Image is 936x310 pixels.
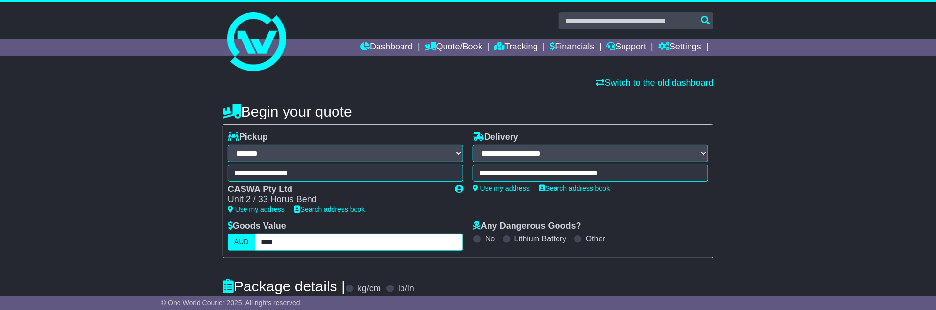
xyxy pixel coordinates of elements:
[473,221,581,232] label: Any Dangerous Goods?
[473,184,530,192] a: Use my address
[360,39,413,56] a: Dashboard
[228,234,255,251] label: AUD
[228,132,268,143] label: Pickup
[425,39,483,56] a: Quote/Book
[398,284,414,294] label: lb/in
[495,39,538,56] a: Tracking
[228,221,286,232] label: Goods Value
[223,103,713,119] h4: Begin your quote
[228,194,445,205] div: Unit 2 / 33 Horus Bend
[514,234,567,243] label: Lithium Battery
[228,205,285,213] a: Use my address
[161,299,302,307] span: © One World Courier 2025. All rights reserved.
[586,234,605,243] label: Other
[485,234,495,243] label: No
[607,39,646,56] a: Support
[550,39,595,56] a: Financials
[596,78,713,88] a: Switch to the old dashboard
[294,205,365,213] a: Search address book
[228,184,445,195] div: CASWA Pty Ltd
[357,284,381,294] label: kg/cm
[539,184,610,192] a: Search address book
[223,278,345,294] h4: Package details |
[473,132,518,143] label: Delivery
[658,39,701,56] a: Settings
